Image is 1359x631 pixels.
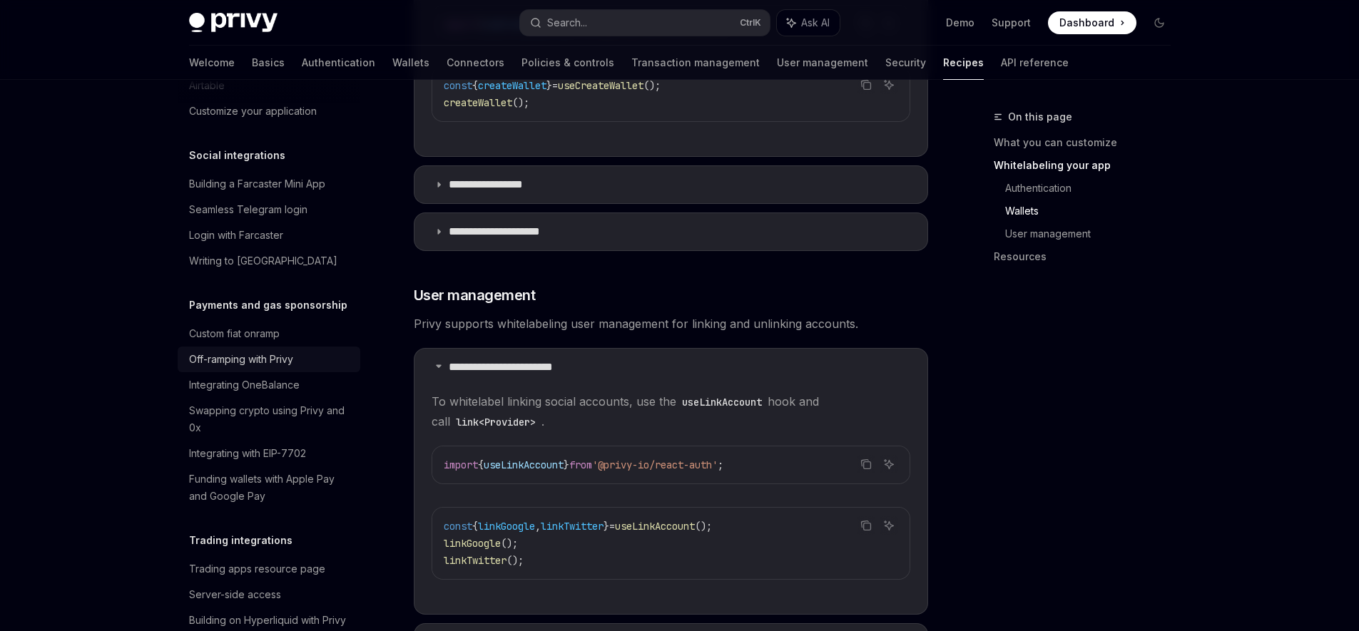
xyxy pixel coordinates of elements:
a: Integrating OneBalance [178,372,360,398]
span: } [546,79,552,92]
div: Building a Farcaster Mini App [189,175,325,193]
span: = [609,520,615,533]
span: (); [643,79,661,92]
span: useCreateWallet [558,79,643,92]
code: link<Provider> [450,414,541,430]
span: Ask AI [801,16,830,30]
span: On this page [1008,108,1072,125]
a: Wallets [1005,200,1182,222]
a: What you can customize [994,131,1182,154]
a: Building a Farcaster Mini App [178,171,360,197]
button: Ask AI [777,10,840,36]
div: Integrating OneBalance [189,376,300,394]
div: Building on Hyperliquid with Privy [189,612,346,629]
div: Swapping crypto using Privy and 0x [189,402,352,436]
a: Login with Farcaster [178,222,360,248]
a: Policies & controls [521,46,614,80]
span: linkGoogle [478,520,535,533]
span: from [569,458,592,471]
a: Wallets [392,46,429,80]
a: User management [777,46,868,80]
span: Ctrl K [740,17,761,29]
div: Server-side access [189,586,281,603]
button: Ask AI [880,516,898,535]
h5: Social integrations [189,147,285,164]
a: Custom fiat onramp [178,321,360,347]
span: useLinkAccount [615,520,695,533]
span: linkTwitter [444,554,507,567]
span: { [472,79,478,92]
span: ; [718,458,723,471]
a: Trading apps resource page [178,556,360,582]
span: (); [512,96,529,109]
span: } [604,520,609,533]
span: , [535,520,541,533]
a: Integrating with EIP-7702 [178,441,360,466]
a: Server-side access [178,582,360,607]
div: Writing to [GEOGRAPHIC_DATA] [189,252,337,270]
code: useLinkAccount [676,394,768,410]
span: (); [501,537,518,550]
a: Swapping crypto using Privy and 0x [178,398,360,441]
a: Welcome [189,46,235,80]
div: Login with Farcaster [189,227,283,244]
a: Authentication [1005,177,1182,200]
a: User management [1005,222,1182,245]
div: Trading apps resource page [189,560,325,578]
a: Security [885,46,926,80]
a: Whitelabeling your app [994,154,1182,177]
span: createWallet [444,96,512,109]
div: Customize your application [189,103,317,120]
a: Resources [994,245,1182,268]
h5: Trading integrations [189,532,292,549]
a: Seamless Telegram login [178,197,360,222]
span: } [564,458,569,471]
button: Copy the contents from the code block [857,76,875,94]
a: Customize your application [178,98,360,124]
details: **** **** **** **** ****To whitelabel linking social accounts, use theuseLinkAccounthook and call... [414,348,928,615]
a: Recipes [943,46,984,80]
span: Privy supports whitelabeling user management for linking and unlinking accounts. [414,314,928,334]
div: Funding wallets with Apple Pay and Google Pay [189,471,352,505]
button: Ask AI [880,76,898,94]
div: Off-ramping with Privy [189,351,293,368]
span: (); [507,554,524,567]
span: useLinkAccount [484,458,564,471]
span: { [478,458,484,471]
span: Dashboard [1059,16,1114,30]
span: '@privy-io/react-auth' [592,458,718,471]
span: linkGoogle [444,537,501,550]
img: dark logo [189,13,278,33]
span: linkTwitter [541,520,604,533]
a: Authentication [302,46,375,80]
button: Copy the contents from the code block [857,455,875,473]
button: Toggle dark mode [1148,11,1171,34]
a: Off-ramping with Privy [178,347,360,372]
div: Custom fiat onramp [189,325,280,342]
a: Transaction management [631,46,760,80]
span: = [552,79,558,92]
span: User management [414,285,536,305]
a: Basics [252,46,285,80]
a: Funding wallets with Apple Pay and Google Pay [178,466,360,509]
button: Search...CtrlK [520,10,770,36]
span: const [444,520,472,533]
a: Dashboard [1048,11,1136,34]
a: Writing to [GEOGRAPHIC_DATA] [178,248,360,274]
a: API reference [1001,46,1069,80]
div: Seamless Telegram login [189,201,307,218]
h5: Payments and gas sponsorship [189,297,347,314]
a: Demo [946,16,974,30]
div: Integrating with EIP-7702 [189,445,306,462]
button: Ask AI [880,455,898,473]
span: { [472,520,478,533]
span: import [444,458,478,471]
span: const [444,79,472,92]
span: (); [695,520,712,533]
button: Copy the contents from the code block [857,516,875,535]
a: Support [992,16,1031,30]
span: To whitelabel linking social accounts, use the hook and call . [432,391,910,431]
a: Connectors [447,46,504,80]
div: Search... [547,14,587,31]
span: createWallet [478,79,546,92]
